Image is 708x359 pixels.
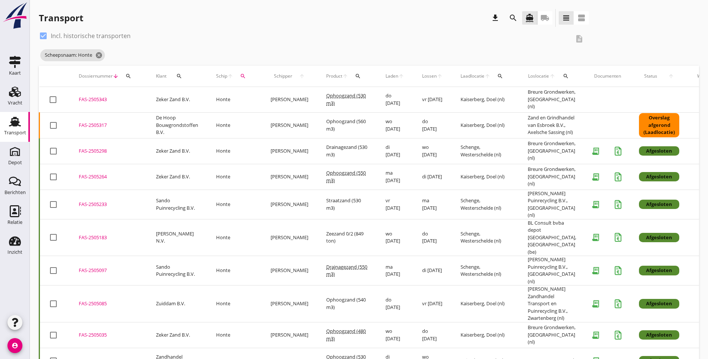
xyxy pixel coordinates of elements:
[413,190,452,219] td: ma [DATE]
[262,322,317,348] td: [PERSON_NAME]
[156,67,198,85] div: Klant
[377,285,413,322] td: do [DATE]
[51,32,131,40] label: Incl. historische transporten
[639,73,663,79] span: Status
[4,130,26,135] div: Transport
[147,322,207,348] td: Zeker Zand B.V.
[413,164,452,190] td: di [DATE]
[519,322,585,348] td: Breure Grondwerken, [GEOGRAPHIC_DATA] (nl)
[207,219,262,256] td: Honte
[413,112,452,138] td: do [DATE]
[519,256,585,285] td: [PERSON_NAME] Puinrecycling B.V., [GEOGRAPHIC_DATA] (nl)
[207,164,262,190] td: Honte
[9,71,21,75] div: Kaart
[528,73,549,79] span: Loslocatie
[519,164,585,190] td: Breure Grondwerken, [GEOGRAPHIC_DATA] (nl)
[452,164,519,190] td: Kaiserberg, Doel (nl)
[7,220,22,225] div: Relatie
[588,169,603,184] i: receipt_long
[207,285,262,322] td: Honte
[262,219,317,256] td: [PERSON_NAME]
[377,256,413,285] td: ma [DATE]
[355,73,361,79] i: search
[207,87,262,113] td: Honte
[79,96,138,103] div: FAS-2505343
[296,73,308,79] i: arrow_upward
[176,73,182,79] i: search
[79,267,138,274] div: FAS-2505097
[95,51,103,59] i: cancel
[639,233,679,243] div: Afgesloten
[461,73,484,79] span: Laadlocatie
[326,263,367,278] span: Drainagezand (550 m3)
[147,138,207,164] td: Zeker Zand B.V.
[519,87,585,113] td: Breure Grondwerken, [GEOGRAPHIC_DATA] (nl)
[588,328,603,343] i: receipt_long
[262,164,317,190] td: [PERSON_NAME]
[452,219,519,256] td: Schenge, Westerschelde (nl)
[262,285,317,322] td: [PERSON_NAME]
[549,73,556,79] i: arrow_upward
[317,285,377,322] td: Ophoogzand (540 m3)
[8,100,22,105] div: Vracht
[240,73,246,79] i: search
[147,87,207,113] td: Zeker Zand B.V.
[413,219,452,256] td: do [DATE]
[562,13,571,22] i: view_headline
[519,112,585,138] td: Zand en Grindhandel van Esbroek B.V., Axelsche Sassing (nl)
[377,138,413,164] td: di [DATE]
[79,331,138,339] div: FAS-2505035
[207,256,262,285] td: Honte
[1,2,28,29] img: logo-small.a267ee39.svg
[452,190,519,219] td: Schenge, Westerschelde (nl)
[262,190,317,219] td: [PERSON_NAME]
[452,285,519,322] td: Kaiserberg, Doel (nl)
[413,256,452,285] td: di [DATE]
[639,172,679,182] div: Afgesloten
[326,73,342,79] span: Product
[413,322,452,348] td: do [DATE]
[639,146,679,156] div: Afgesloten
[452,322,519,348] td: Kaiserberg, Doel (nl)
[377,112,413,138] td: wo [DATE]
[491,13,500,22] i: download
[377,190,413,219] td: vr [DATE]
[39,12,83,24] div: Transport
[639,200,679,209] div: Afgesloten
[125,73,131,79] i: search
[79,147,138,155] div: FAS-2505298
[207,322,262,348] td: Honte
[8,160,22,165] div: Depot
[452,138,519,164] td: Schenge, Westerschelde (nl)
[326,92,366,106] span: Ophoogzand (530 m3)
[639,330,679,340] div: Afgesloten
[326,169,366,184] span: Ophoogzand (550 m3)
[525,13,534,22] i: directions_boat
[79,300,138,308] div: FAS-2505085
[588,144,603,159] i: receipt_long
[317,219,377,256] td: Zeezand 0/2 (849 ton)
[4,190,26,195] div: Berichten
[342,73,348,79] i: arrow_upward
[519,138,585,164] td: Breure Grondwerken, [GEOGRAPHIC_DATA] (nl)
[519,219,585,256] td: BL Consult bvba depot [GEOGRAPHIC_DATA], [GEOGRAPHIC_DATA] (be)
[147,112,207,138] td: De Hoop Bouwgrondstoffen B.V.
[497,73,503,79] i: search
[519,190,585,219] td: [PERSON_NAME] Puinrecycling B.V., [GEOGRAPHIC_DATA] (nl)
[262,112,317,138] td: [PERSON_NAME]
[422,73,437,79] span: Lossen
[207,138,262,164] td: Honte
[262,256,317,285] td: [PERSON_NAME]
[227,73,233,79] i: arrow_upward
[452,256,519,285] td: Schenge, Westerschelde (nl)
[563,73,569,79] i: search
[594,73,621,79] div: Documenten
[452,87,519,113] td: Kaiserberg, Doel (nl)
[317,138,377,164] td: Drainagezand (530 m3)
[7,250,22,255] div: Inzicht
[639,299,679,309] div: Afgesloten
[519,285,585,322] td: [PERSON_NAME] Zandhandel Transport en Puinrecycling B.V., Zwartenberg (nl)
[79,173,138,181] div: FAS-2505264
[326,328,366,342] span: Ophoogzand (480 m3)
[262,138,317,164] td: [PERSON_NAME]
